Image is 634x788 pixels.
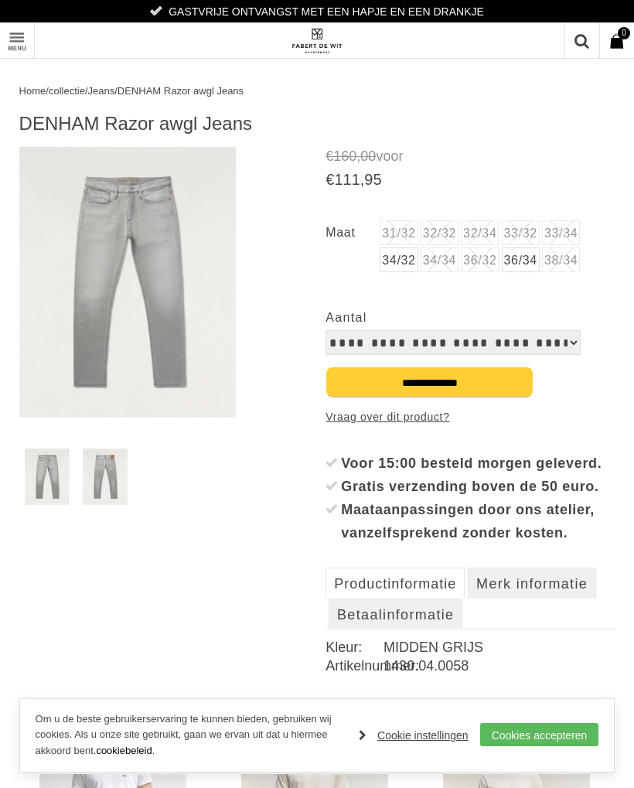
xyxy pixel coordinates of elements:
[326,148,333,164] span: €
[326,171,334,188] span: €
[480,723,599,746] a: Cookies accepteren
[359,724,469,747] a: Cookie instellingen
[341,475,615,498] div: Gratis verzending boven de 50 euro.
[85,85,88,97] span: /
[326,638,383,657] dt: Kleur:
[333,148,356,164] span: 160
[326,305,380,330] label: Aantal
[334,171,360,188] span: 111
[308,147,525,418] img: DENHAM Razor awgl Jeans
[19,85,46,97] a: Home
[25,449,70,505] img: denham-razor-awgl-jeans
[383,657,615,675] dd: 1430.04.0058
[326,220,615,275] ul: Maat
[19,147,236,418] img: DENHAM Razor awgl Jeans
[88,85,115,97] a: Jeans
[83,449,128,505] img: denham-razor-awgl-jeans
[502,247,540,272] a: 36/34
[329,599,462,629] a: Betaalinformatie
[326,657,383,675] dt: Artikelnummer:
[326,498,615,544] li: Maataanpassingen door ons atelier, vanzelfsprekend zonder kosten.
[364,171,381,188] span: 95
[618,27,630,39] span: 0
[19,112,615,135] h1: DENHAM Razor awgl Jeans
[290,28,344,54] img: Fabert de Wit
[326,568,465,599] a: Productinformatie
[341,452,615,475] div: Voor 15:00 besteld morgen geleverd.
[326,147,615,166] span: voor
[360,148,376,164] span: 00
[360,171,365,188] span: ,
[96,745,152,756] a: cookiebeleid
[118,85,244,97] a: DENHAM Razor awgl Jeans
[36,711,344,759] p: Om u de beste gebruikerservaring te kunnen bieden, gebruiken wij cookies. Als u onze site gebruik...
[114,85,118,97] span: /
[46,85,49,97] span: /
[468,568,596,599] a: Merk informatie
[326,405,449,428] a: Vraag over dit product?
[49,85,85,97] a: collectie
[383,638,615,657] dd: MIDDEN GRIJS
[356,148,360,164] span: ,
[168,23,465,58] a: Fabert de Wit
[380,247,418,272] a: 34/32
